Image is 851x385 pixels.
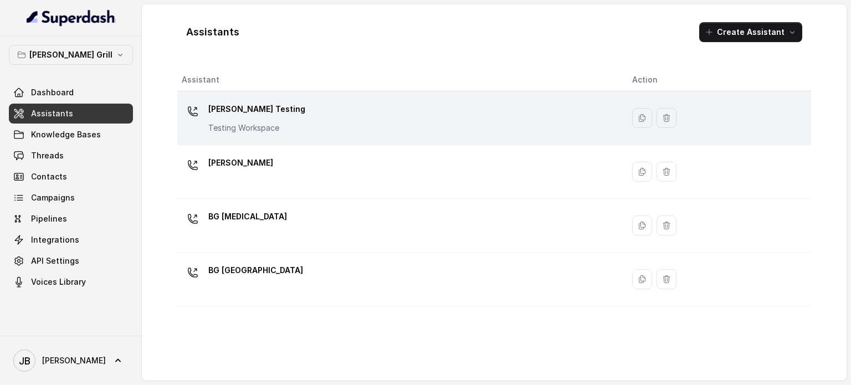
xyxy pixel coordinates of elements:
[9,230,133,250] a: Integrations
[31,213,67,224] span: Pipelines
[31,171,67,182] span: Contacts
[29,48,112,61] p: [PERSON_NAME] Grill
[208,261,303,279] p: BG [GEOGRAPHIC_DATA]
[27,9,116,27] img: light.svg
[208,122,305,134] p: Testing Workspace
[9,345,133,376] a: [PERSON_NAME]
[208,100,305,118] p: [PERSON_NAME] Testing
[9,125,133,145] a: Knowledge Bases
[9,188,133,208] a: Campaigns
[9,167,133,187] a: Contacts
[31,276,86,288] span: Voices Library
[186,23,239,41] h1: Assistants
[9,83,133,102] a: Dashboard
[31,255,79,266] span: API Settings
[42,355,106,366] span: [PERSON_NAME]
[208,208,287,225] p: BG [MEDICAL_DATA]
[9,251,133,271] a: API Settings
[31,150,64,161] span: Threads
[31,108,73,119] span: Assistants
[31,192,75,203] span: Campaigns
[9,104,133,124] a: Assistants
[699,22,802,42] button: Create Assistant
[31,129,101,140] span: Knowledge Bases
[9,146,133,166] a: Threads
[623,69,811,91] th: Action
[9,45,133,65] button: [PERSON_NAME] Grill
[177,69,623,91] th: Assistant
[19,355,30,367] text: JB
[9,272,133,292] a: Voices Library
[208,154,273,172] p: [PERSON_NAME]
[31,87,74,98] span: Dashboard
[9,209,133,229] a: Pipelines
[31,234,79,245] span: Integrations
